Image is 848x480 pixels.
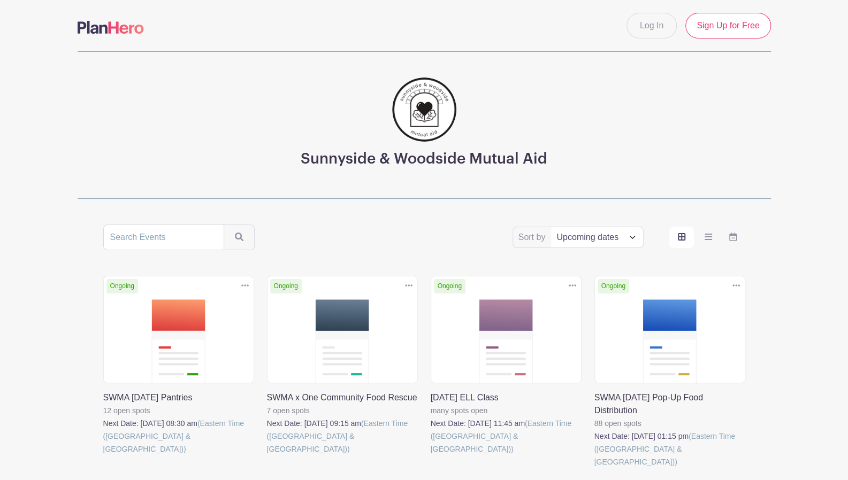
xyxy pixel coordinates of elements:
[392,78,456,142] img: 256.png
[685,13,770,38] a: Sign Up for Free
[78,21,144,34] img: logo-507f7623f17ff9eddc593b1ce0a138ce2505c220e1c5a4e2b4648c50719b7d32.svg
[301,150,547,168] h3: Sunnyside & Woodside Mutual Aid
[669,227,745,248] div: order and view
[103,224,224,250] input: Search Events
[518,231,549,244] label: Sort by
[627,13,677,38] a: Log In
